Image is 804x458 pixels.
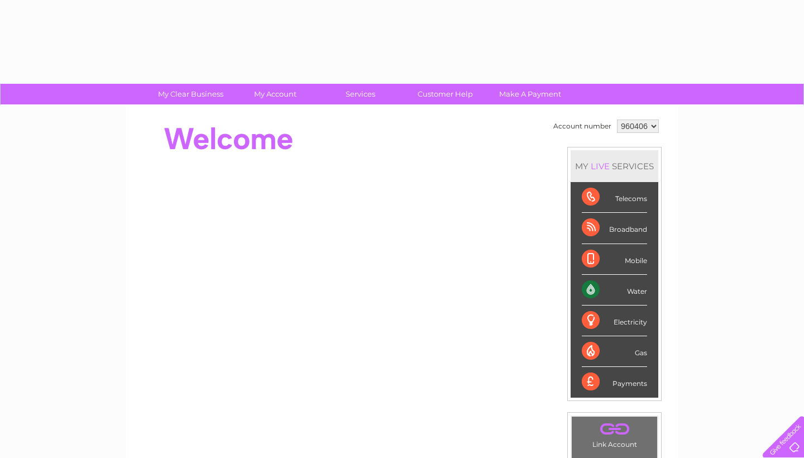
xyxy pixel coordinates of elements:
div: Payments [582,367,647,397]
td: Link Account [571,416,658,451]
div: Broadband [582,213,647,244]
div: Electricity [582,306,647,336]
div: MY SERVICES [571,150,658,182]
td: Account number [551,117,614,136]
div: Telecoms [582,182,647,213]
div: Gas [582,336,647,367]
a: My Clear Business [145,84,237,104]
a: Services [314,84,406,104]
a: Customer Help [399,84,491,104]
a: My Account [229,84,322,104]
a: . [575,419,654,439]
div: Mobile [582,244,647,275]
a: Make A Payment [484,84,576,104]
div: LIVE [588,161,612,171]
div: Water [582,275,647,306]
